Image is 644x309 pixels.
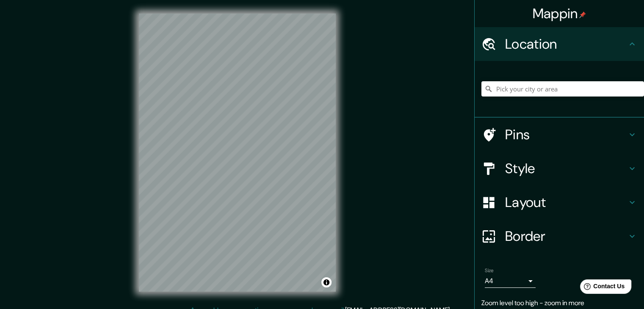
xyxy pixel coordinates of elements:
input: Pick your city or area [481,81,644,97]
div: Border [475,219,644,253]
h4: Location [505,36,627,52]
iframe: Help widget launcher [569,276,635,300]
canvas: Map [139,14,336,292]
div: Pins [475,118,644,152]
div: Layout [475,185,644,219]
img: pin-icon.png [579,11,586,18]
button: Toggle attribution [321,277,332,287]
h4: Border [505,228,627,245]
div: A4 [485,274,536,288]
div: Style [475,152,644,185]
p: Zoom level too high - zoom in more [481,298,637,308]
h4: Style [505,160,627,177]
h4: Pins [505,126,627,143]
div: Location [475,27,644,61]
h4: Mappin [533,5,586,22]
label: Size [485,267,494,274]
h4: Layout [505,194,627,211]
